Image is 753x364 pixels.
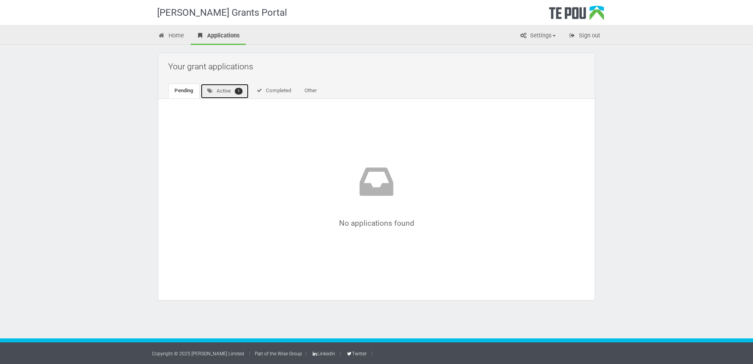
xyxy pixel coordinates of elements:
a: Completed [250,84,297,98]
a: Settings [514,28,562,45]
div: Te Pou Logo [549,6,604,25]
a: Part of the Wise Group [255,351,302,357]
a: Home [152,28,190,45]
div: No applications found [192,162,561,227]
span: 1 [235,88,243,95]
a: Pending [168,84,200,98]
a: Other [298,84,323,98]
a: Twitter [346,351,366,357]
a: Applications [191,28,246,45]
a: Copyright © 2025 [PERSON_NAME] Limited [152,351,244,357]
a: Sign out [562,28,606,45]
h2: Your grant applications [168,57,589,76]
a: LinkedIn [312,351,335,357]
a: Active [200,84,249,99]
